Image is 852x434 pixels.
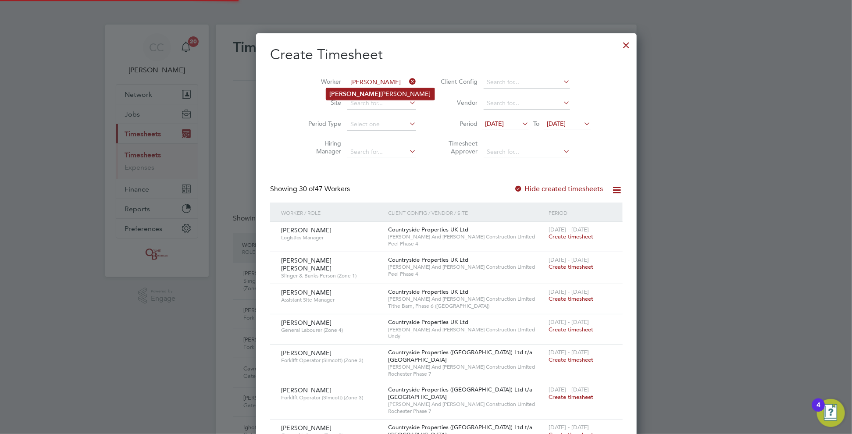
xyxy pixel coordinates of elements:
b: [PERSON_NAME] [330,90,381,98]
span: [PERSON_NAME] [281,349,332,357]
label: Timesheet Approver [438,139,478,155]
label: Hide created timesheets [514,185,603,193]
label: Period Type [302,120,341,128]
span: Create timesheet [549,393,594,401]
span: Undy [388,333,545,340]
span: [PERSON_NAME] [281,424,332,432]
input: Search for... [347,76,416,89]
span: Rochester Phase 7 [388,370,545,377]
span: Peel Phase 4 [388,270,545,277]
span: Forklift Operator (Simcott) (Zone 3) [281,394,381,401]
span: [DATE] - [DATE] [549,423,589,431]
label: Worker [302,78,341,85]
label: Vendor [438,99,478,107]
span: Create timesheet [549,326,594,333]
span: [PERSON_NAME] And [PERSON_NAME] Construction Limited [388,326,545,333]
span: Countryside Properties UK Ltd [388,318,468,326]
div: Period [547,203,614,223]
span: Countryside Properties ([GEOGRAPHIC_DATA]) Ltd t/a [GEOGRAPHIC_DATA] [388,349,532,363]
span: [DATE] [547,120,566,128]
button: Open Resource Center, 4 new notifications [817,399,845,427]
li: [PERSON_NAME] [326,88,435,100]
span: Peel Phase 4 [388,240,545,247]
span: [PERSON_NAME] [PERSON_NAME] [281,256,332,272]
span: Forklift Operator (Simcott) (Zone 3) [281,357,381,364]
input: Search for... [347,97,416,110]
label: Period [438,120,478,128]
label: Hiring Manager [302,139,341,155]
span: [DATE] - [DATE] [549,256,589,263]
span: Countryside Properties UK Ltd [388,226,468,233]
span: [PERSON_NAME] And [PERSON_NAME] Construction Limited [388,263,545,270]
span: Create timesheet [549,356,594,363]
span: [PERSON_NAME] And [PERSON_NAME] Construction Limited [388,233,545,240]
input: Select one [347,118,416,131]
span: Logistics Manager [281,234,381,241]
div: Worker / Role [279,203,386,223]
span: Create timesheet [549,295,594,302]
span: Create timesheet [549,233,594,240]
span: Create timesheet [549,263,594,270]
span: [PERSON_NAME] And [PERSON_NAME] Construction Limited [388,363,545,370]
span: 47 Workers [299,185,350,193]
div: Showing [270,185,352,194]
input: Search for... [347,146,416,158]
span: Countryside Properties UK Ltd [388,288,468,295]
div: 4 [816,405,820,416]
span: [PERSON_NAME] And [PERSON_NAME] Construction Limited [388,295,545,302]
input: Search for... [484,146,570,158]
span: Rochester Phase 7 [388,408,545,415]
span: [DATE] [485,120,504,128]
span: [PERSON_NAME] [281,288,332,296]
span: [DATE] - [DATE] [549,386,589,393]
span: [DATE] - [DATE] [549,288,589,295]
span: To [531,118,542,129]
span: Countryside Properties UK Ltd [388,256,468,263]
span: General Labourer (Zone 4) [281,327,381,334]
div: Client Config / Vendor / Site [386,203,547,223]
span: [DATE] - [DATE] [549,318,589,326]
span: [PERSON_NAME] And [PERSON_NAME] Construction Limited [388,401,545,408]
span: [PERSON_NAME] [281,319,332,327]
span: [DATE] - [DATE] [549,349,589,356]
label: Client Config [438,78,478,85]
span: Tithe Barn, Phase 6 ([GEOGRAPHIC_DATA]) [388,302,545,309]
label: Site [302,99,341,107]
span: Assistant Site Manager [281,296,381,303]
input: Search for... [484,97,570,110]
span: Slinger & Banks Person (Zone 1) [281,272,381,279]
h2: Create Timesheet [270,46,623,64]
span: Countryside Properties ([GEOGRAPHIC_DATA]) Ltd t/a [GEOGRAPHIC_DATA] [388,386,532,401]
span: [PERSON_NAME] [281,386,332,394]
span: [DATE] - [DATE] [549,226,589,233]
input: Search for... [484,76,570,89]
span: 30 of [299,185,315,193]
span: [PERSON_NAME] [281,226,332,234]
